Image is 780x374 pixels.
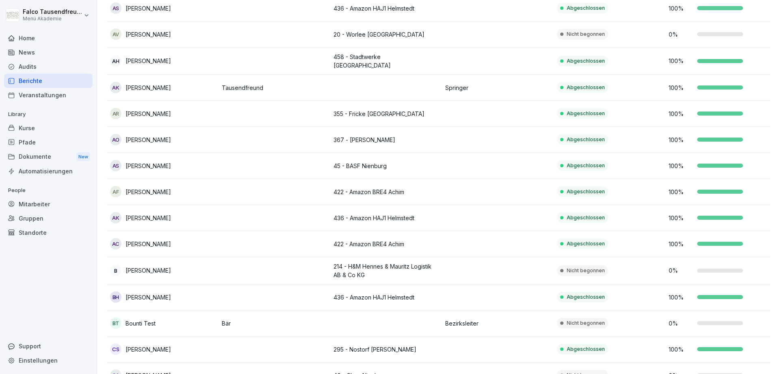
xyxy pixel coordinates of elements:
[110,55,121,67] div: AH
[126,136,171,144] p: [PERSON_NAME]
[4,31,93,45] a: Home
[669,162,693,170] p: 100 %
[76,152,90,162] div: New
[4,149,93,164] a: DokumenteNew
[222,83,327,92] p: Tausendfreund
[110,2,121,14] div: AS
[4,121,93,135] div: Kurse
[4,108,93,121] p: Library
[669,188,693,196] p: 100 %
[334,109,439,118] p: 355 - Fricke [GEOGRAPHIC_DATA]
[445,319,550,328] p: Bezirksleiter
[334,262,439,279] p: 214 - H&M Hennes & Mauritz Logistik AB & Co KG
[567,293,605,301] p: Abgeschlossen
[126,214,171,222] p: [PERSON_NAME]
[23,9,82,15] p: Falco Tausendfreund
[669,293,693,302] p: 100 %
[669,345,693,354] p: 100 %
[110,134,121,145] div: AO
[110,238,121,249] div: AC
[4,45,93,59] a: News
[4,59,93,74] a: Audits
[334,293,439,302] p: 436 - Amazon HAJ1 Helmstedt
[669,109,693,118] p: 100 %
[4,164,93,178] a: Automatisierungen
[567,84,605,91] p: Abgeschlossen
[669,83,693,92] p: 100 %
[334,162,439,170] p: 45 - BASF Nienburg
[669,136,693,144] p: 100 %
[669,214,693,222] p: 100 %
[4,211,93,225] a: Gruppen
[567,214,605,221] p: Abgeschlossen
[4,135,93,149] a: Pfade
[669,4,693,13] p: 100 %
[567,240,605,247] p: Abgeschlossen
[567,110,605,117] p: Abgeschlossen
[669,240,693,248] p: 100 %
[126,188,171,196] p: [PERSON_NAME]
[126,4,171,13] p: [PERSON_NAME]
[334,188,439,196] p: 422 - Amazon BRE4 Achim
[334,240,439,248] p: 422 - Amazon BRE4 Achim
[222,319,327,328] p: Bär
[110,28,121,40] div: AV
[110,82,121,93] div: AK
[567,31,605,38] p: Nicht begonnen
[567,4,605,12] p: Abgeschlossen
[4,339,93,353] div: Support
[334,345,439,354] p: 295 - Nostorf [PERSON_NAME]
[334,136,439,144] p: 367 - [PERSON_NAME]
[4,225,93,240] a: Standorte
[567,57,605,65] p: Abgeschlossen
[334,214,439,222] p: 436 - Amazon HAJ1 Helmstedt
[126,266,171,275] p: [PERSON_NAME]
[126,83,171,92] p: [PERSON_NAME]
[126,293,171,302] p: [PERSON_NAME]
[126,345,171,354] p: [PERSON_NAME]
[4,74,93,88] a: Berichte
[4,184,93,197] p: People
[126,240,171,248] p: [PERSON_NAME]
[126,319,156,328] p: Bounti Test
[669,57,693,65] p: 100 %
[334,30,439,39] p: 20 - Worlee [GEOGRAPHIC_DATA]
[110,108,121,119] div: AR
[110,160,121,171] div: AS
[23,16,82,22] p: Menü Akademie
[110,212,121,223] div: AK
[4,353,93,367] a: Einstellungen
[669,30,693,39] p: 0 %
[126,162,171,170] p: [PERSON_NAME]
[445,83,550,92] p: Springer
[567,267,605,274] p: Nicht begonnen
[567,162,605,169] p: Abgeschlossen
[334,4,439,13] p: 436 - Amazon HAJ1 Helmstedt
[567,319,605,327] p: Nicht begonnen
[567,188,605,195] p: Abgeschlossen
[126,57,171,65] p: [PERSON_NAME]
[4,197,93,211] a: Mitarbeiter
[4,88,93,102] a: Veranstaltungen
[126,109,171,118] p: [PERSON_NAME]
[4,149,93,164] div: Dokumente
[567,136,605,143] p: Abgeschlossen
[110,343,121,355] div: CS
[669,319,693,328] p: 0 %
[334,52,439,70] p: 458 - Stadtwerke [GEOGRAPHIC_DATA]
[110,186,121,197] div: AF
[110,317,121,329] div: BT
[110,291,121,303] div: BH
[110,265,121,276] div: B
